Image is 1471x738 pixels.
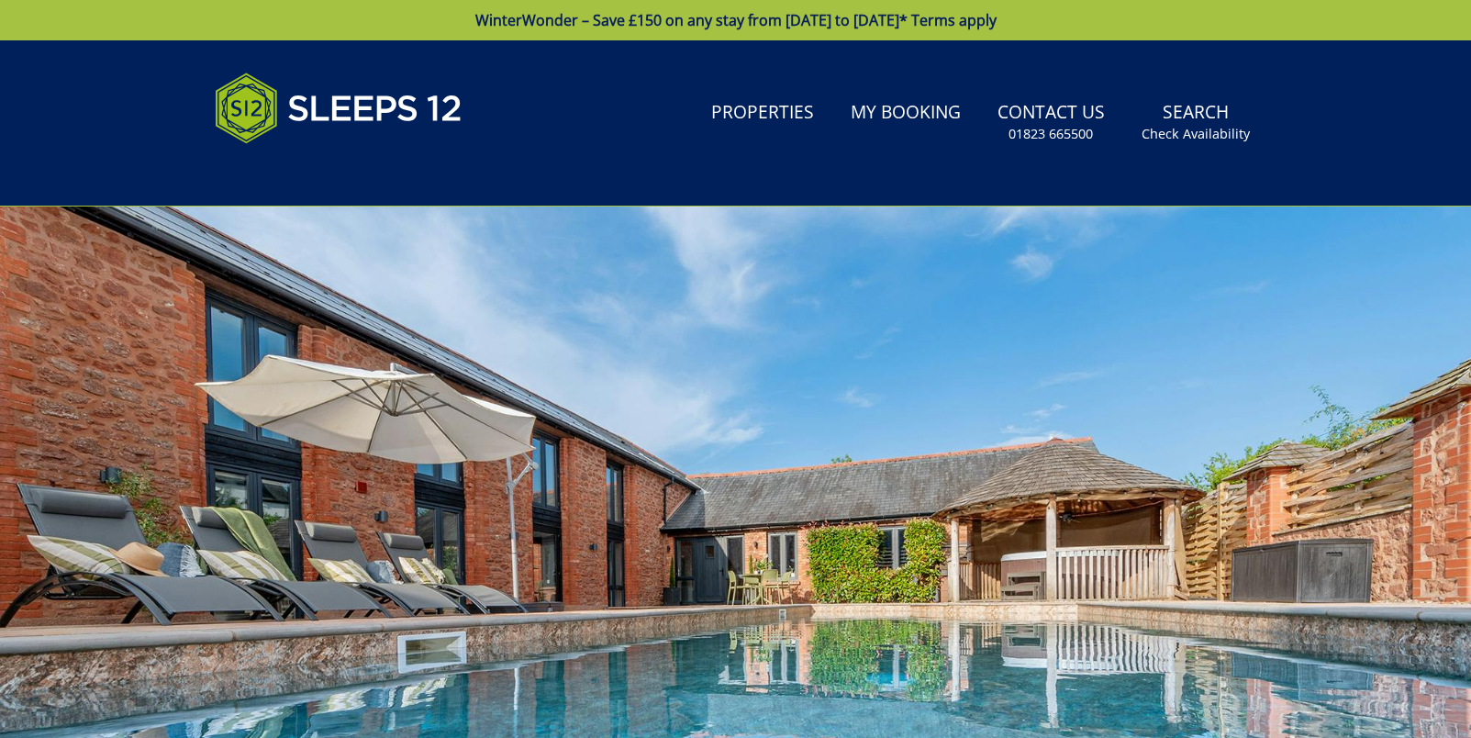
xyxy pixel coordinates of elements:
[1009,125,1093,143] small: 01823 665500
[704,93,821,134] a: Properties
[206,165,398,181] iframe: Customer reviews powered by Trustpilot
[1142,125,1250,143] small: Check Availability
[1134,93,1257,152] a: SearchCheck Availability
[990,93,1112,152] a: Contact Us01823 665500
[215,62,462,154] img: Sleeps 12
[843,93,968,134] a: My Booking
